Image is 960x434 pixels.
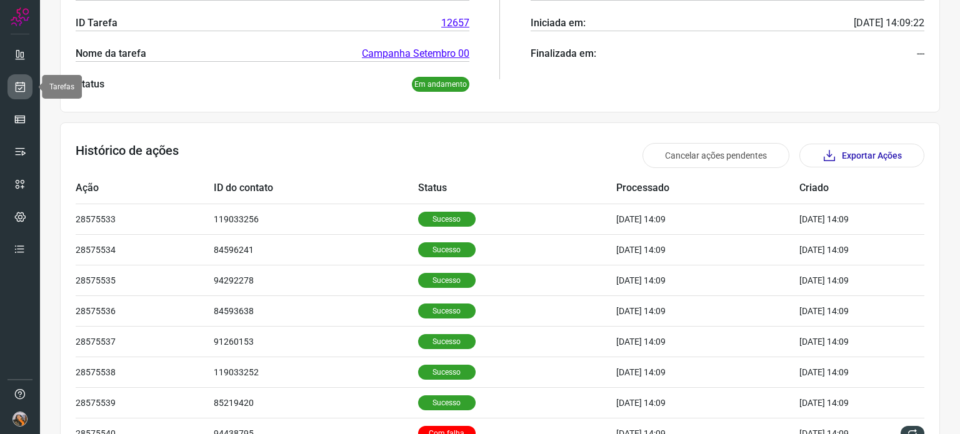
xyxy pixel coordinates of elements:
[616,295,799,326] td: [DATE] 14:09
[799,387,887,418] td: [DATE] 14:09
[214,234,418,265] td: 84596241
[214,326,418,357] td: 91260153
[799,326,887,357] td: [DATE] 14:09
[418,212,476,227] p: Sucesso
[76,204,214,234] td: 28575533
[12,412,27,427] img: 3c4fe881e79c7a238eb2489952955cb8.jpeg
[214,265,418,295] td: 94292278
[76,326,214,357] td: 28575537
[214,204,418,234] td: 119033256
[642,143,789,168] button: Cancelar ações pendentes
[214,357,418,387] td: 119033252
[76,234,214,265] td: 28575534
[412,77,469,92] p: Em andamento
[76,16,117,31] p: ID Tarefa
[76,357,214,387] td: 28575538
[799,357,887,387] td: [DATE] 14:09
[418,273,476,288] p: Sucesso
[418,334,476,349] p: Sucesso
[418,303,476,318] p: Sucesso
[616,234,799,265] td: [DATE] 14:09
[441,16,469,31] a: 12657
[214,173,418,204] td: ID do contato
[76,143,179,168] h3: Histórico de ações
[799,204,887,234] td: [DATE] 14:09
[76,295,214,326] td: 28575536
[11,7,29,26] img: Logo
[214,387,418,418] td: 85219420
[854,16,924,31] p: [DATE] 14:09:22
[418,242,476,257] p: Sucesso
[214,295,418,326] td: 84593638
[418,365,476,380] p: Sucesso
[616,387,799,418] td: [DATE] 14:09
[76,387,214,418] td: 28575539
[76,173,214,204] td: Ação
[362,46,469,61] a: Campanha Setembro 00
[616,265,799,295] td: [DATE] 14:09
[76,46,146,61] p: Nome da tarefa
[76,265,214,295] td: 28575535
[616,357,799,387] td: [DATE] 14:09
[49,82,74,91] span: Tarefas
[799,234,887,265] td: [DATE] 14:09
[799,173,887,204] td: Criado
[799,144,924,167] button: Exportar Ações
[917,46,924,61] p: ---
[799,265,887,295] td: [DATE] 14:09
[531,16,586,31] p: Iniciada em:
[418,173,616,204] td: Status
[799,295,887,326] td: [DATE] 14:09
[616,326,799,357] td: [DATE] 14:09
[616,173,799,204] td: Processado
[76,77,104,92] p: Status
[531,46,596,61] p: Finalizada em:
[418,395,476,410] p: Sucesso
[616,204,799,234] td: [DATE] 14:09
